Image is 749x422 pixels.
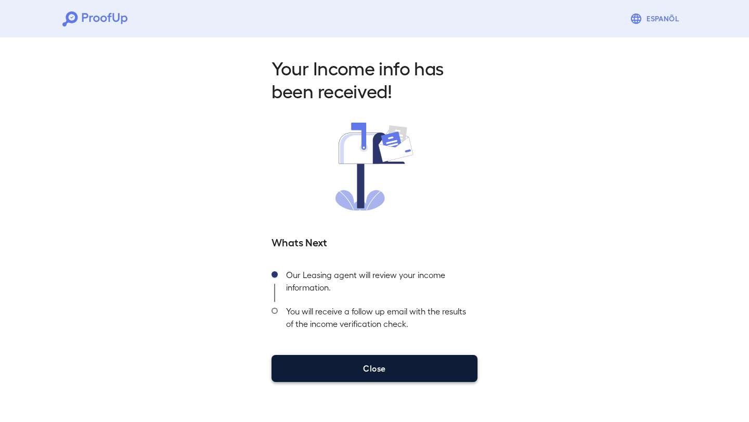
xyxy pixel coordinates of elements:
[335,123,414,210] img: received.svg
[626,8,687,29] button: Espanõl
[272,355,477,382] button: Close
[278,266,477,302] div: Our Leasing agent will review your income information.
[272,234,477,249] h5: Whats Next
[278,302,477,338] div: You will receive a follow up email with the results of the income verification check.
[272,56,477,102] h2: Your Income info has been received!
